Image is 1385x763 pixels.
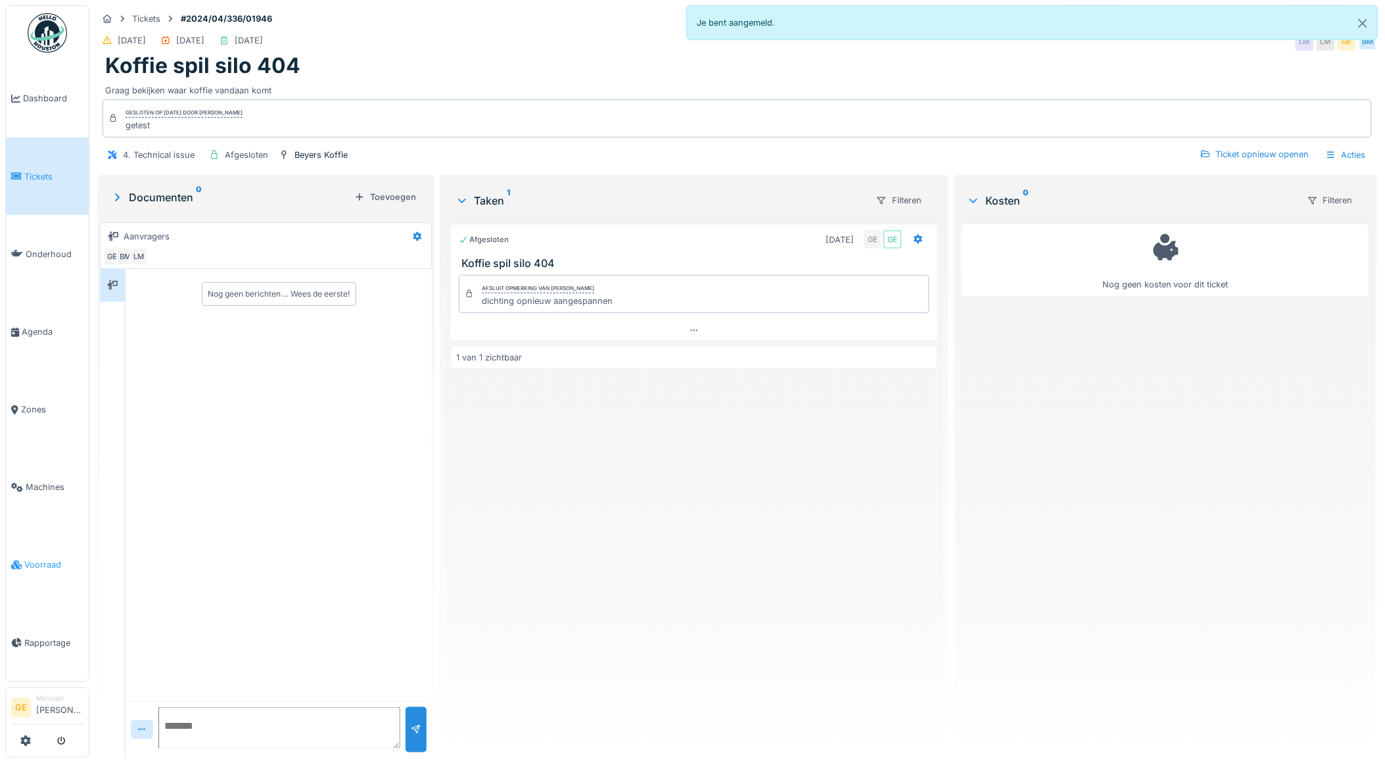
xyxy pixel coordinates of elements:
div: dichting opnieuw aangespannen [482,295,613,307]
div: Nog geen berichten … Wees de eerste! [208,288,350,300]
div: Graag bekijken waar koffie vandaan komt [105,79,1369,97]
div: getest [126,119,243,132]
div: [DATE] [118,34,146,47]
div: Acties [1320,145,1372,164]
div: Filteren [1302,191,1359,210]
sup: 0 [196,189,202,205]
div: GE [883,230,902,249]
div: Beyers Koffie [294,149,348,161]
a: Tickets [6,137,89,215]
div: LM [1296,32,1314,51]
span: Machines [26,481,83,493]
a: Onderhoud [6,215,89,293]
a: Dashboard [6,60,89,137]
span: Zones [21,403,83,416]
div: Taken [456,193,865,209]
a: GE Manager[PERSON_NAME] [11,693,83,725]
div: 4. Technical issue [123,149,195,161]
span: Voorraad [24,558,83,571]
div: 1 van 1 zichtbaar [456,351,522,364]
div: Nog geen kosten voor dit ticket [970,230,1361,291]
div: Toevoegen [349,188,421,206]
li: GE [11,698,31,718]
div: Afgesloten [459,234,509,245]
div: Ticket opnieuw openen [1195,145,1315,163]
div: LM [129,247,148,266]
div: Je bent aangemeld. [686,5,1379,40]
a: Rapportage [6,604,89,681]
div: Documenten [110,189,349,205]
div: Tickets [132,12,160,25]
div: Filteren [870,191,927,210]
div: GE [103,247,122,266]
sup: 1 [507,193,510,209]
h3: Koffie spil silo 404 [461,257,932,270]
a: Machines [6,449,89,526]
div: Afsluit opmerking van [PERSON_NAME] [482,284,594,293]
div: Afgesloten [225,149,268,161]
span: Agenda [22,326,83,338]
div: [DATE] [176,34,204,47]
a: Voorraad [6,526,89,604]
div: [DATE] [826,234,854,246]
li: [PERSON_NAME] [36,693,83,722]
div: Manager [36,693,83,703]
div: Gesloten op [DATE] door [PERSON_NAME] [126,109,243,118]
div: GE [864,230,882,249]
strong: #2024/04/336/01946 [176,12,277,25]
sup: 0 [1023,193,1029,209]
div: BM [116,247,135,266]
div: [DATE] [235,34,263,47]
div: LM [1317,32,1335,51]
div: BM [1359,32,1377,51]
a: Agenda [6,293,89,370]
div: Kosten [967,193,1296,209]
span: Onderhoud [26,248,83,260]
div: Aanvragers [124,230,170,243]
span: Dashboard [23,92,83,105]
span: Tickets [24,170,83,183]
button: Close [1348,6,1378,41]
h1: Koffie spil silo 404 [105,53,300,78]
div: GE [1338,32,1356,51]
span: Rapportage [24,637,83,649]
img: Badge_color-CXgf-gQk.svg [28,13,67,53]
a: Zones [6,371,89,449]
